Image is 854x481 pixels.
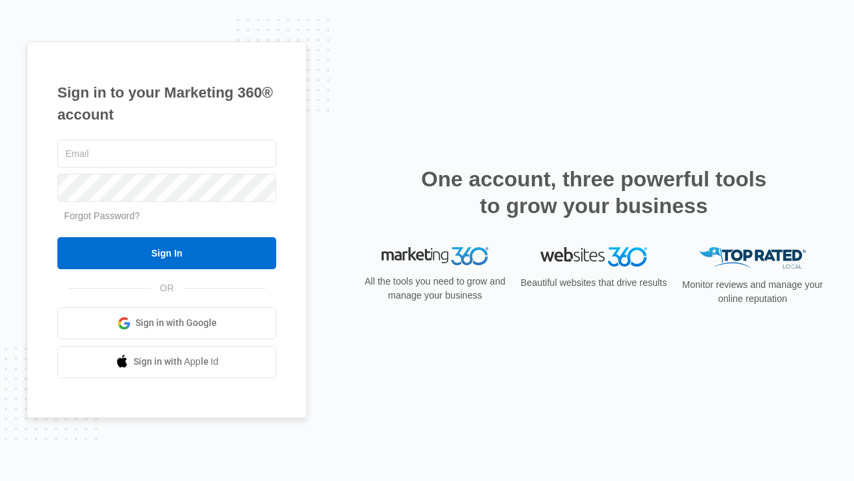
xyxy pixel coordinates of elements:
[519,276,669,290] p: Beautiful websites that drive results
[133,355,219,369] span: Sign in with Apple Id
[57,237,276,269] input: Sign In
[57,307,276,339] a: Sign in with Google
[678,278,827,306] p: Monitor reviews and manage your online reputation
[57,140,276,168] input: Email
[360,275,510,303] p: All the tools you need to grow and manage your business
[64,210,140,221] a: Forgot Password?
[699,247,806,269] img: Top Rated Local
[151,281,183,295] span: OR
[417,166,771,219] h2: One account, three powerful tools to grow your business
[540,247,647,267] img: Websites 360
[135,316,217,330] span: Sign in with Google
[57,82,276,126] h1: Sign in to your Marketing 360® account
[382,247,488,266] img: Marketing 360
[57,346,276,378] a: Sign in with Apple Id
